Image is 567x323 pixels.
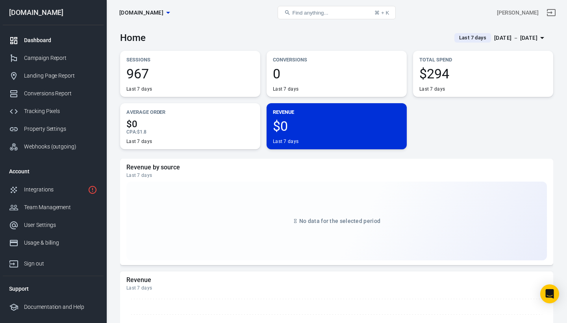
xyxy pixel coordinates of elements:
div: Last 7 days [419,86,445,92]
span: No data for the selected period [299,218,380,224]
div: Sign out [24,260,97,268]
a: Dashboard [3,32,104,49]
li: Account [3,162,104,181]
div: Dashboard [24,36,97,45]
h5: Revenue by source [126,163,547,171]
div: Last 7 days [273,138,298,145]
div: Last 7 days [126,138,152,145]
div: User Settings [24,221,97,229]
div: Usage & billing [24,239,97,247]
li: Support [3,279,104,298]
p: Sessions [126,56,254,64]
div: Conversions Report [24,89,97,98]
a: Landing Page Report [3,67,104,85]
a: Team Management [3,199,104,216]
span: 0 [273,67,400,80]
span: $1.8 [137,129,146,135]
a: Property Settings [3,120,104,138]
div: Open Intercom Messenger [540,284,559,303]
svg: 1 networks not verified yet [88,185,97,195]
h3: Home [120,32,146,43]
div: Tracking Pixels [24,107,97,115]
p: Average Order [126,108,254,116]
span: $0 [273,119,400,133]
p: Total Spend [419,56,547,64]
a: Conversions Report [3,85,104,102]
div: Last 7 days [126,172,547,178]
a: User Settings [3,216,104,234]
div: Last 7 days [126,285,547,291]
button: Last 7 days[DATE] － [DATE] [448,32,553,45]
span: worldwidehealthytip.com [119,8,163,18]
div: Landing Page Report [24,72,97,80]
div: [DOMAIN_NAME] [3,9,104,16]
a: Sign out [542,3,561,22]
span: $294 [419,67,547,80]
a: Usage & billing [3,234,104,252]
button: Find anything...⌘ + K [278,6,396,19]
div: Campaign Report [24,54,97,62]
p: Revenue [273,108,400,116]
span: Last 7 days [456,34,489,42]
span: 967 [126,67,254,80]
h5: Revenue [126,276,547,284]
span: $0 [126,119,254,129]
div: Team Management [24,203,97,212]
div: Documentation and Help [24,303,97,311]
button: [DOMAIN_NAME] [116,6,173,20]
a: Tracking Pixels [3,102,104,120]
div: Account id: GXqx2G2u [497,9,539,17]
div: Webhooks (outgoing) [24,143,97,151]
div: Property Settings [24,125,97,133]
a: Campaign Report [3,49,104,67]
div: Last 7 days [126,86,152,92]
span: Find anything... [292,10,328,16]
div: Last 7 days [273,86,298,92]
span: CPA : [126,129,137,135]
a: Integrations [3,181,104,199]
p: Conversions [273,56,400,64]
div: ⌘ + K [374,10,389,16]
a: Sign out [3,252,104,273]
div: Integrations [24,186,85,194]
div: [DATE] － [DATE] [494,33,537,43]
a: Webhooks (outgoing) [3,138,104,156]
